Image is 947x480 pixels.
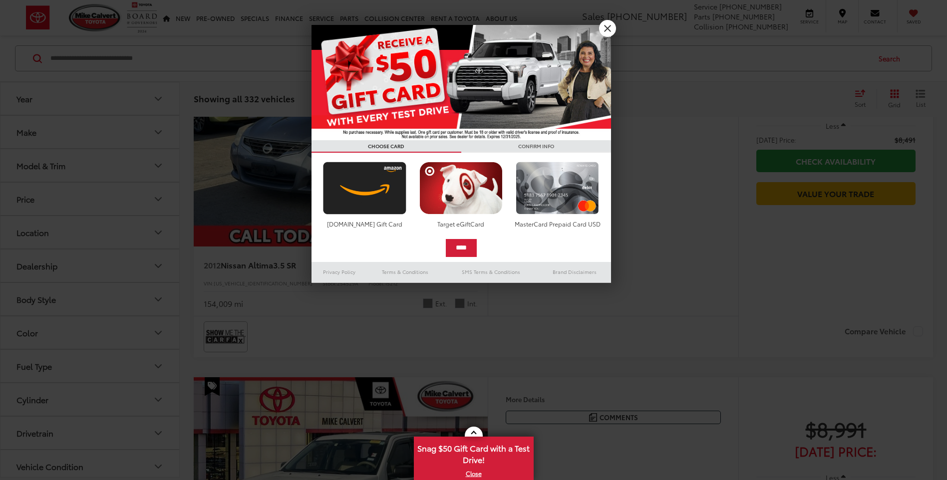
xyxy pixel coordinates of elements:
a: SMS Terms & Conditions [444,266,538,278]
a: Brand Disclaimers [538,266,611,278]
img: targetcard.png [417,162,505,215]
div: MasterCard Prepaid Card USD [513,220,602,228]
img: 55838_top_625864.jpg [312,25,611,140]
div: Target eGiftCard [417,220,505,228]
h3: CHOOSE CARD [312,140,461,153]
span: Snag $50 Gift Card with a Test Drive! [415,438,533,468]
div: [DOMAIN_NAME] Gift Card [320,220,409,228]
img: mastercard.png [513,162,602,215]
h3: CONFIRM INFO [461,140,611,153]
img: amazoncard.png [320,162,409,215]
a: Terms & Conditions [367,266,443,278]
a: Privacy Policy [312,266,367,278]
